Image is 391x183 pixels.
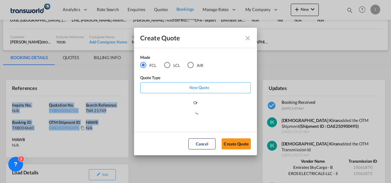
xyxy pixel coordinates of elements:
[222,138,251,149] button: Create Quote
[140,75,251,82] div: Quote Type
[142,84,249,91] p: New Quote
[140,34,240,42] div: Create Quote
[140,54,211,62] div: Mode
[134,28,257,156] md-dialog: Create QuoteModeFCL LCLAIR ...
[242,32,253,43] button: Close dialog
[6,6,107,13] body: Editor, editor2
[140,82,251,93] div: New Quote
[193,100,198,106] div: Or
[164,62,180,69] md-radio-button: LCL
[140,62,156,69] md-radio-button: FCL
[188,62,203,69] md-radio-button: AIR
[244,35,251,42] md-icon: Close dialog
[188,138,215,149] button: Cancel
